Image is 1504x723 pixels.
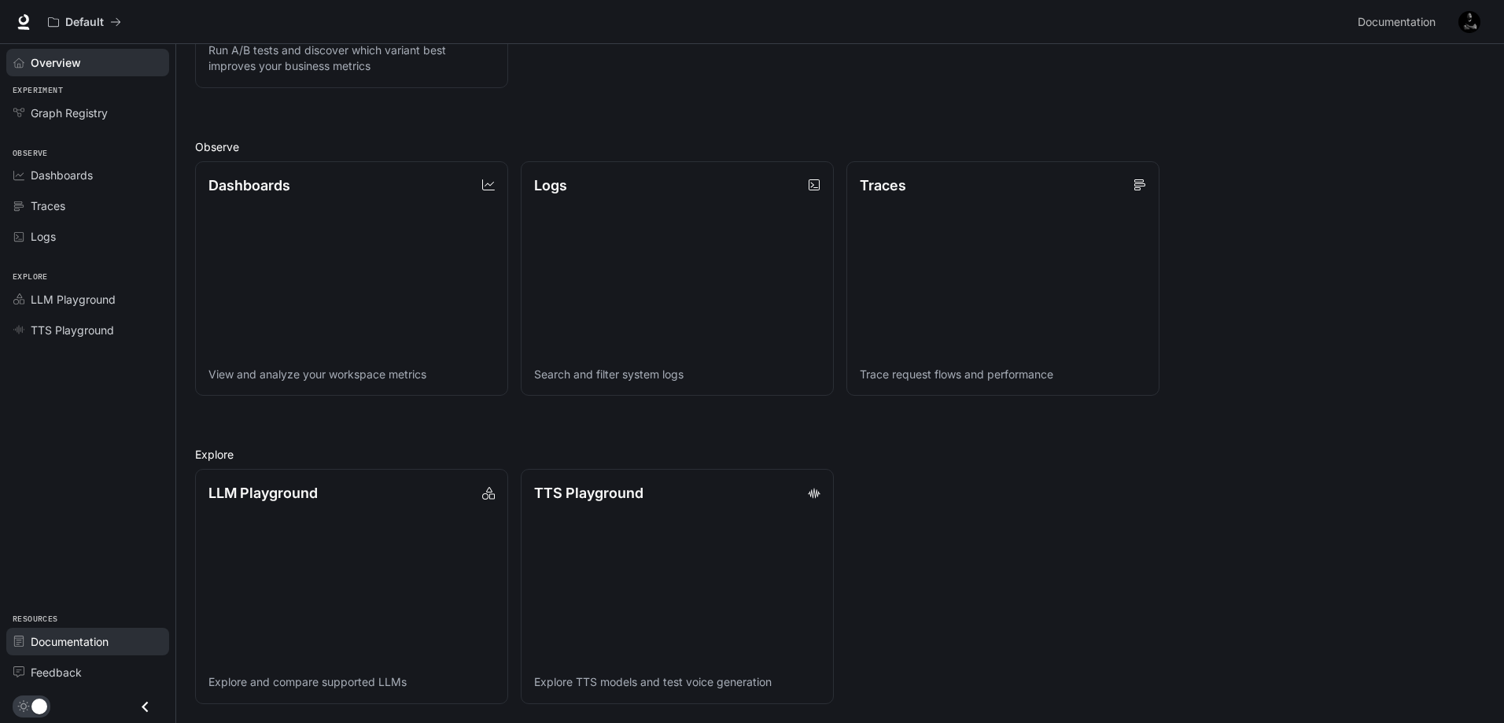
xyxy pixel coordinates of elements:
p: Explore and compare supported LLMs [208,674,495,690]
a: DashboardsView and analyze your workspace metrics [195,161,508,397]
span: Feedback [31,664,82,681]
span: TTS Playground [31,322,114,338]
a: Graph Registry [6,99,169,127]
a: Traces [6,192,169,219]
button: All workspaces [41,6,128,38]
span: Dashboards [31,167,93,183]
h2: Observe [195,138,1485,155]
a: Overview [6,49,169,76]
p: Default [65,16,104,29]
span: Documentation [31,633,109,650]
button: User avatar [1454,6,1485,38]
a: TTS Playground [6,316,169,344]
span: Graph Registry [31,105,108,121]
p: Run A/B tests and discover which variant best improves your business metrics [208,42,495,74]
a: TracesTrace request flows and performance [846,161,1159,397]
a: Logs [6,223,169,250]
p: Explore TTS models and test voice generation [534,674,820,690]
a: Dashboards [6,161,169,189]
a: LogsSearch and filter system logs [521,161,834,397]
button: Close drawer [127,691,163,723]
span: LLM Playground [31,291,116,308]
p: View and analyze your workspace metrics [208,367,495,382]
a: Documentation [6,628,169,655]
span: Documentation [1358,13,1436,32]
p: Dashboards [208,175,290,196]
a: TTS PlaygroundExplore TTS models and test voice generation [521,469,834,704]
p: Trace request flows and performance [860,367,1146,382]
a: LLM Playground [6,286,169,313]
img: User avatar [1458,11,1480,33]
h2: Explore [195,446,1485,463]
p: Traces [860,175,906,196]
span: Logs [31,228,56,245]
a: LLM PlaygroundExplore and compare supported LLMs [195,469,508,704]
p: Search and filter system logs [534,367,820,382]
p: Logs [534,175,567,196]
p: LLM Playground [208,482,318,504]
a: Feedback [6,658,169,686]
p: TTS Playground [534,482,643,504]
span: Dark mode toggle [31,697,47,714]
span: Overview [31,54,81,71]
a: Documentation [1351,6,1447,38]
span: Traces [31,197,65,214]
